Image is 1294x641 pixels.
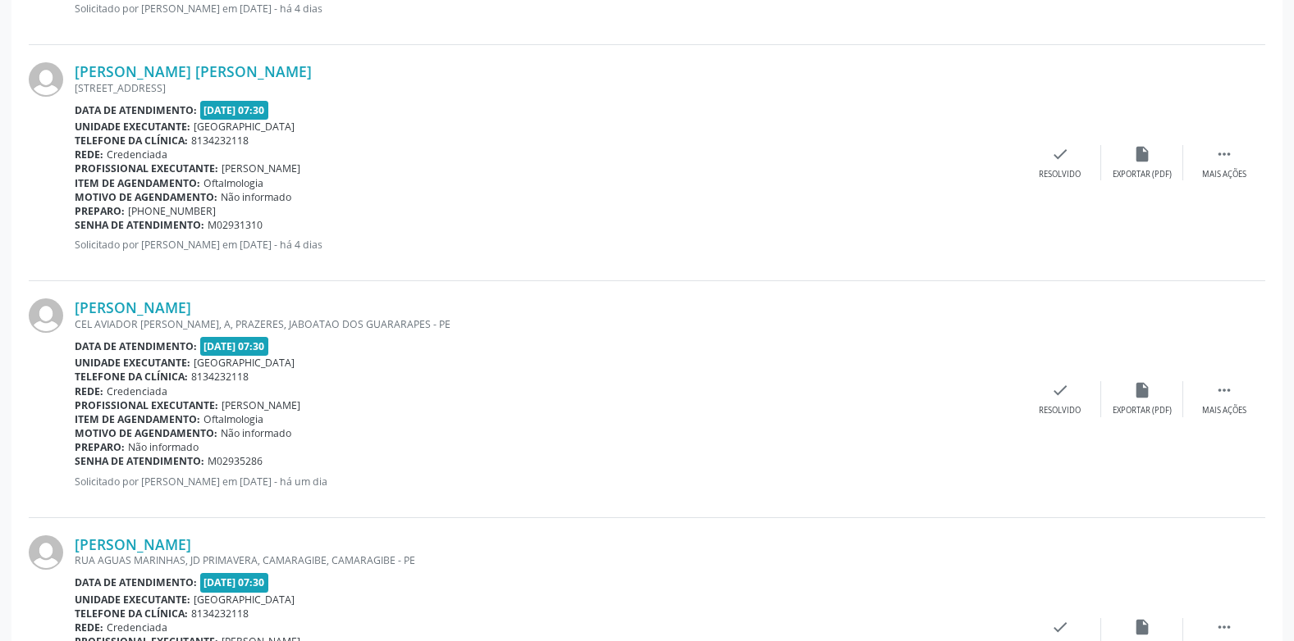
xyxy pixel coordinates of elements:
[208,454,263,468] span: M02935286
[75,317,1019,331] div: CEL AVIADOR [PERSON_NAME], A, PRAZERES, JABOATAO DOS GUARARAPES - PE
[75,134,188,148] b: Telefone da clínica:
[75,298,191,316] a: [PERSON_NAME]
[203,176,263,190] span: Oftalmologia
[191,370,249,384] span: 8134232118
[128,440,199,454] span: Não informado
[75,161,218,175] b: Profissional executante:
[29,535,63,570] img: img
[191,134,249,148] span: 8134232118
[1215,145,1233,163] i: 
[222,161,300,175] span: [PERSON_NAME]
[75,575,197,589] b: Data de atendimento:
[75,148,103,161] b: Rede:
[75,370,188,384] b: Telefone da clínica:
[75,204,125,218] b: Preparo:
[1215,618,1233,636] i: 
[200,337,269,356] span: [DATE] 07:30
[75,81,1019,95] div: [STREET_ADDRESS]
[194,356,295,370] span: [GEOGRAPHIC_DATA]
[75,238,1019,252] p: Solicitado por [PERSON_NAME] em [DATE] - há 4 dias
[1133,145,1151,163] i: insert_drive_file
[1039,405,1081,416] div: Resolvido
[75,103,197,117] b: Data de atendimento:
[107,621,167,634] span: Credenciada
[29,298,63,333] img: img
[75,475,1019,489] p: Solicitado por [PERSON_NAME] em [DATE] - há um dia
[191,607,249,621] span: 8134232118
[1202,405,1246,416] div: Mais ações
[200,573,269,592] span: [DATE] 07:30
[75,535,191,553] a: [PERSON_NAME]
[128,204,216,218] span: [PHONE_NUMBER]
[1215,381,1233,399] i: 
[75,426,217,440] b: Motivo de agendamento:
[75,176,200,190] b: Item de agendamento:
[203,412,263,426] span: Oftalmologia
[29,62,63,97] img: img
[75,398,218,412] b: Profissional executante:
[75,218,204,232] b: Senha de atendimento:
[1051,381,1069,399] i: check
[1202,169,1246,180] div: Mais ações
[75,62,312,80] a: [PERSON_NAME] [PERSON_NAME]
[75,440,125,454] b: Preparo:
[200,101,269,120] span: [DATE] 07:30
[75,2,1019,16] p: Solicitado por [PERSON_NAME] em [DATE] - há 4 dias
[75,384,103,398] b: Rede:
[1113,169,1172,180] div: Exportar (PDF)
[107,148,167,161] span: Credenciada
[75,553,1019,567] div: RUA AGUAS MARINHAS, JD PRIMAVERA, CAMARAGIBE, CAMARAGIBE - PE
[1133,618,1151,636] i: insert_drive_file
[208,218,263,232] span: M02931310
[75,621,103,634] b: Rede:
[75,339,197,353] b: Data de atendimento:
[1039,169,1081,180] div: Resolvido
[75,607,188,621] b: Telefone da clínica:
[194,120,295,134] span: [GEOGRAPHIC_DATA]
[107,384,167,398] span: Credenciada
[1051,145,1069,163] i: check
[222,398,300,412] span: [PERSON_NAME]
[194,593,295,607] span: [GEOGRAPHIC_DATA]
[75,120,190,134] b: Unidade executante:
[1051,618,1069,636] i: check
[75,356,190,370] b: Unidade executante:
[75,593,190,607] b: Unidade executante:
[1133,381,1151,399] i: insert_drive_file
[75,190,217,204] b: Motivo de agendamento:
[221,426,291,440] span: Não informado
[221,190,291,204] span: Não informado
[75,412,200,426] b: Item de agendamento:
[75,454,204,468] b: Senha de atendimento:
[1113,405,1172,416] div: Exportar (PDF)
